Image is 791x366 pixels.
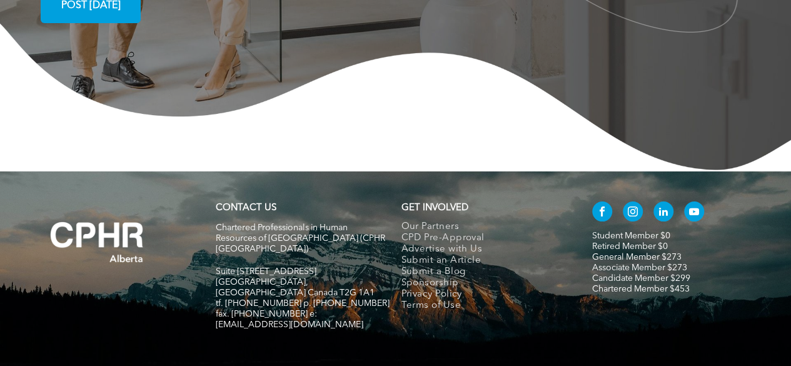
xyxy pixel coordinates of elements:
a: Submit a Blog [401,267,566,278]
a: General Member $273 [592,253,682,262]
span: Chartered Professionals in Human Resources of [GEOGRAPHIC_DATA] (CPHR [GEOGRAPHIC_DATA]) [216,223,385,253]
a: Chartered Member $453 [592,285,690,293]
a: Sponsorship [401,278,566,289]
a: Associate Member $273 [592,263,687,272]
a: facebook [592,201,612,225]
span: fax. [PHONE_NUMBER] e:[EMAIL_ADDRESS][DOMAIN_NAME] [216,310,363,329]
a: Retired Member $0 [592,242,668,251]
a: youtube [684,201,704,225]
a: Advertise with Us [401,244,566,255]
a: Student Member $0 [592,231,670,240]
span: [GEOGRAPHIC_DATA], [GEOGRAPHIC_DATA] Canada T2G 1A1 [216,278,375,297]
a: Submit an Article [401,255,566,267]
span: tf. [PHONE_NUMBER] p. [PHONE_NUMBER] [216,299,390,308]
a: Privacy Policy [401,289,566,300]
a: CPD Pre-Approval [401,233,566,244]
a: Candidate Member $299 [592,274,690,283]
img: A white background with a few lines on it [25,196,169,288]
a: instagram [623,201,643,225]
a: Our Partners [401,221,566,233]
a: CONTACT US [216,203,276,213]
a: Terms of Use [401,300,566,312]
span: GET INVOLVED [401,203,468,213]
span: Suite [STREET_ADDRESS] [216,267,316,276]
a: linkedin [653,201,673,225]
